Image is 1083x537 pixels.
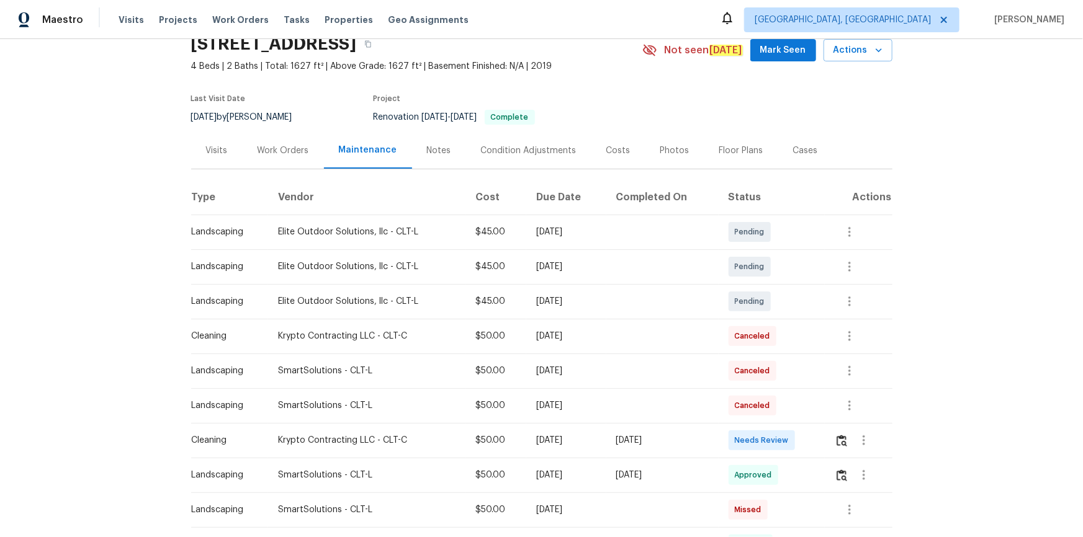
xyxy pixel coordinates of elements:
[837,469,847,481] img: Review Icon
[536,295,596,308] div: [DATE]
[159,14,197,26] span: Projects
[735,330,775,342] span: Canceled
[835,425,849,455] button: Review Icon
[278,434,456,446] div: Krypto Contracting LLC - CLT-C
[191,60,642,73] span: 4 Beds | 2 Baths | Total: 1627 ft² | Above Grade: 1627 ft² | Basement Finished: N/A | 2019
[735,260,770,273] span: Pending
[719,180,825,215] th: Status
[837,435,847,446] img: Review Icon
[212,14,269,26] span: Work Orders
[192,226,258,238] div: Landscaping
[192,295,258,308] div: Landscaping
[268,180,465,215] th: Vendor
[735,399,775,412] span: Canceled
[536,330,596,342] div: [DATE]
[665,44,743,56] span: Not seen
[475,469,517,481] div: $50.00
[191,38,357,50] h2: [STREET_ADDRESS]
[191,110,307,125] div: by [PERSON_NAME]
[825,180,892,215] th: Actions
[191,180,268,215] th: Type
[278,399,456,412] div: SmartSolutions - CLT-L
[536,434,596,446] div: [DATE]
[278,295,456,308] div: Elite Outdoor Solutions, llc - CLT-L
[835,460,849,490] button: Review Icon
[192,504,258,516] div: Landscaping
[709,45,743,56] em: [DATE]
[325,14,373,26] span: Properties
[735,365,775,377] span: Canceled
[834,43,883,58] span: Actions
[422,113,448,122] span: [DATE]
[192,469,258,481] div: Landscaping
[536,226,596,238] div: [DATE]
[388,14,469,26] span: Geo Assignments
[357,33,379,55] button: Copy Address
[374,95,401,102] span: Project
[475,330,517,342] div: $50.00
[278,365,456,377] div: SmartSolutions - CLT-L
[760,43,806,58] span: Mark Seen
[192,434,258,446] div: Cleaning
[278,504,456,516] div: SmartSolutions - CLT-L
[735,226,770,238] span: Pending
[536,504,596,516] div: [DATE]
[475,260,517,273] div: $45.00
[475,226,517,238] div: $45.00
[735,469,777,481] span: Approved
[536,399,596,412] div: [DATE]
[206,144,228,157] div: Visits
[475,504,517,516] div: $50.00
[284,16,310,24] span: Tasks
[660,144,690,157] div: Photos
[422,113,477,122] span: -
[536,469,596,481] div: [DATE]
[192,260,258,273] div: Landscaping
[191,113,217,122] span: [DATE]
[339,144,397,156] div: Maintenance
[427,144,451,157] div: Notes
[475,399,517,412] div: $50.00
[616,469,709,481] div: [DATE]
[119,14,144,26] span: Visits
[536,365,596,377] div: [DATE]
[278,226,456,238] div: Elite Outdoor Solutions, llc - CLT-L
[606,180,719,215] th: Completed On
[793,144,818,157] div: Cases
[278,330,456,342] div: Krypto Contracting LLC - CLT-C
[465,180,527,215] th: Cost
[278,469,456,481] div: SmartSolutions - CLT-L
[735,434,794,446] span: Needs Review
[606,144,631,157] div: Costs
[526,180,606,215] th: Due Date
[42,14,83,26] span: Maestro
[481,144,577,157] div: Condition Adjustments
[616,434,709,446] div: [DATE]
[258,144,309,157] div: Work Orders
[735,295,770,308] span: Pending
[536,260,596,273] div: [DATE]
[192,330,258,342] div: Cleaning
[475,434,517,446] div: $50.00
[192,365,258,377] div: Landscaping
[475,365,517,377] div: $50.00
[192,399,258,412] div: Landscaping
[824,39,892,62] button: Actions
[755,14,931,26] span: [GEOGRAPHIC_DATA], [GEOGRAPHIC_DATA]
[475,295,517,308] div: $45.00
[191,95,246,102] span: Last Visit Date
[486,113,534,121] span: Complete
[278,260,456,273] div: Elite Outdoor Solutions, llc - CLT-L
[374,113,535,122] span: Renovation
[989,14,1064,26] span: [PERSON_NAME]
[750,39,816,62] button: Mark Seen
[735,504,766,516] span: Missed
[451,113,477,122] span: [DATE]
[719,144,763,157] div: Floor Plans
